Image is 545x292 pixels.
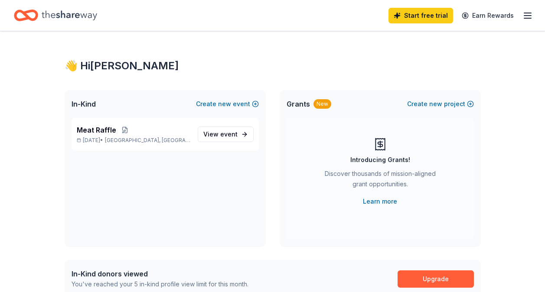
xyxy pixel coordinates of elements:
[77,137,191,144] p: [DATE] •
[287,99,310,109] span: Grants
[203,129,238,140] span: View
[429,99,442,109] span: new
[14,5,97,26] a: Home
[220,130,238,138] span: event
[350,155,410,165] div: Introducing Grants!
[72,269,248,279] div: In-Kind donors viewed
[388,8,453,23] a: Start free trial
[72,279,248,289] div: You've reached your 5 in-kind profile view limit for this month.
[77,125,116,135] span: Meat Raffle
[457,8,519,23] a: Earn Rewards
[218,99,231,109] span: new
[65,59,481,73] div: 👋 Hi [PERSON_NAME]
[105,137,190,144] span: [GEOGRAPHIC_DATA], [GEOGRAPHIC_DATA]
[321,169,439,193] div: Discover thousands of mission-aligned grant opportunities.
[313,99,331,109] div: New
[196,99,259,109] button: Createnewevent
[407,99,474,109] button: Createnewproject
[398,270,474,288] a: Upgrade
[72,99,96,109] span: In-Kind
[363,196,397,207] a: Learn more
[198,127,254,142] a: View event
